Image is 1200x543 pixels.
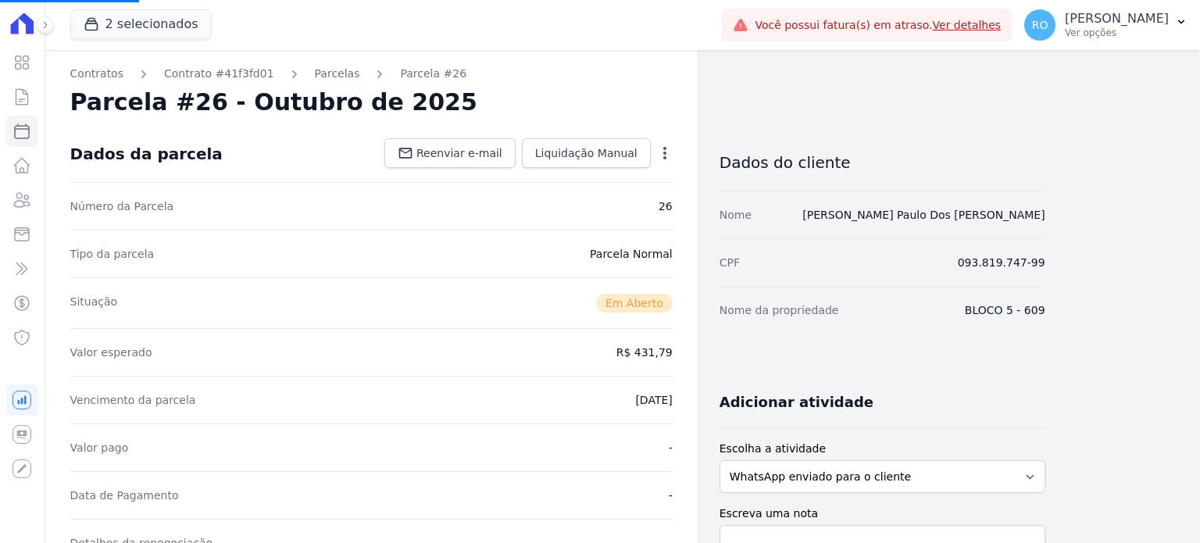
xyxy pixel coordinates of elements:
[720,255,740,270] dt: CPF
[70,198,174,214] dt: Número da Parcela
[616,345,673,360] dd: R$ 431,79
[590,246,673,262] dd: Parcela Normal
[384,138,516,168] a: Reenviar e-mail
[70,345,152,360] dt: Valor esperado
[965,302,1045,318] dd: BLOCO 5 - 609
[1032,20,1048,30] span: RO
[400,66,466,82] a: Parcela #26
[933,19,1002,31] a: Ver detalhes
[1012,3,1200,47] button: RO [PERSON_NAME] Ver opções
[720,505,1045,522] label: Escreva uma nota
[720,393,873,412] h3: Adicionar atividade
[720,207,752,223] dt: Nome
[755,17,1001,34] span: Você possui fatura(s) em atraso.
[70,440,129,455] dt: Valor pago
[958,255,1045,270] dd: 093.819.747-99
[669,440,673,455] dd: -
[720,441,1045,457] label: Escolha a atividade
[315,66,360,82] a: Parcelas
[70,66,673,82] nav: Breadcrumb
[720,302,839,318] dt: Nome da propriedade
[659,198,673,214] dd: 26
[416,145,502,161] span: Reenviar e-mail
[70,66,123,82] a: Contratos
[70,488,179,503] dt: Data de Pagamento
[164,66,274,82] a: Contrato #41f3fd01
[522,138,651,168] a: Liquidação Manual
[70,9,212,39] button: 2 selecionados
[70,88,477,116] h2: Parcela #26 - Outubro de 2025
[1065,27,1169,39] p: Ver opções
[720,153,1045,172] h3: Dados do cliente
[535,145,637,161] span: Liquidação Manual
[70,294,118,313] dt: Situação
[635,392,672,408] dd: [DATE]
[1065,11,1169,27] p: [PERSON_NAME]
[802,209,1045,221] a: [PERSON_NAME] Paulo Dos [PERSON_NAME]
[596,294,673,313] span: Em Aberto
[669,488,673,503] dd: -
[70,392,196,408] dt: Vencimento da parcela
[70,246,155,262] dt: Tipo da parcela
[70,145,223,163] div: Dados da parcela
